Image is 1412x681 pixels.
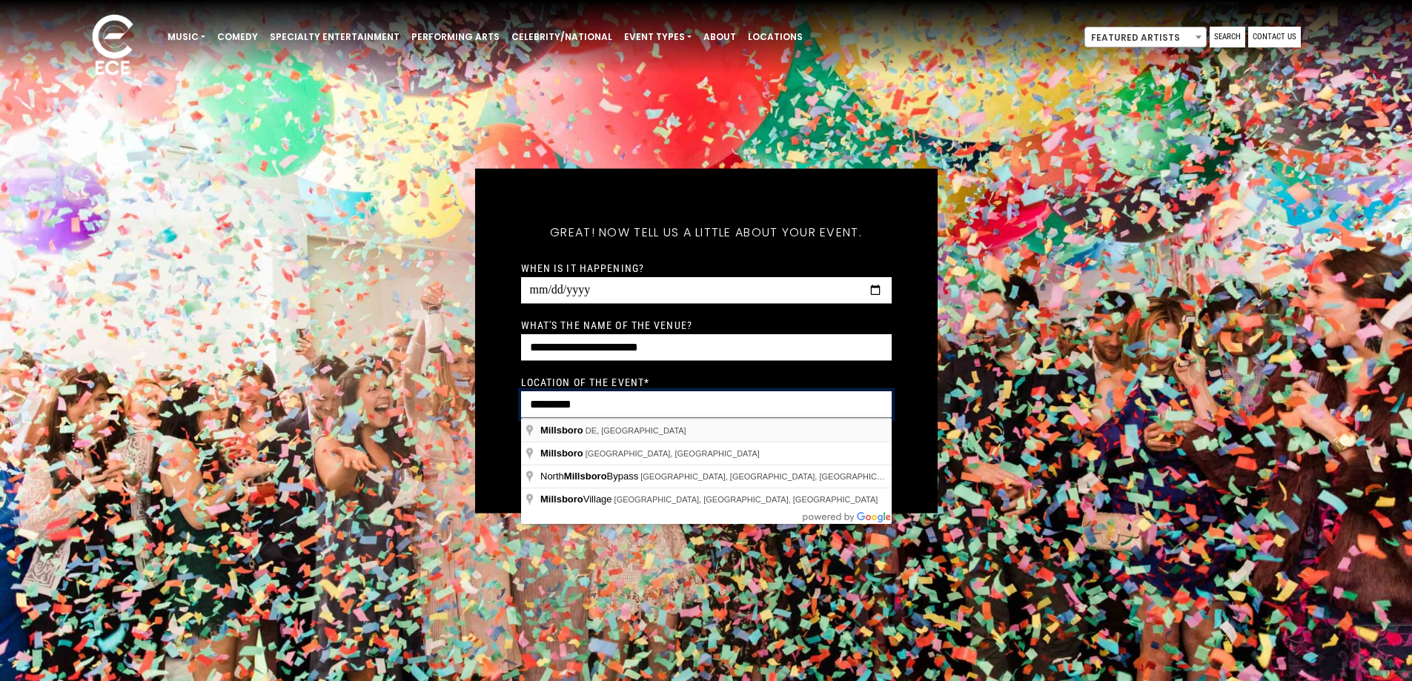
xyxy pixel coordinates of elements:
[76,10,150,82] img: ece_new_logo_whitev2-1.png
[540,494,614,505] span: Village
[1210,27,1245,47] a: Search
[697,24,742,50] a: About
[264,24,405,50] a: Specialty Entertainment
[540,425,583,436] span: Millsboro
[540,448,583,459] span: Millsboro
[640,472,904,481] span: [GEOGRAPHIC_DATA], [GEOGRAPHIC_DATA], [GEOGRAPHIC_DATA]
[521,205,892,259] h5: Great! Now tell us a little about your event.
[586,449,760,458] span: [GEOGRAPHIC_DATA], [GEOGRAPHIC_DATA]
[521,261,645,274] label: When is it happening?
[564,471,607,482] span: Millsboro
[521,318,692,331] label: What's the name of the venue?
[1085,27,1206,48] span: Featured Artists
[618,24,697,50] a: Event Types
[405,24,506,50] a: Performing Arts
[742,24,809,50] a: Locations
[1084,27,1207,47] span: Featured Artists
[540,471,640,482] span: North Bypass
[614,495,878,504] span: [GEOGRAPHIC_DATA], [GEOGRAPHIC_DATA], [GEOGRAPHIC_DATA]
[1248,27,1301,47] a: Contact Us
[540,494,583,505] span: Millsboro
[521,375,650,388] label: Location of the event
[586,426,686,435] span: DE, [GEOGRAPHIC_DATA]
[162,24,211,50] a: Music
[211,24,264,50] a: Comedy
[506,24,618,50] a: Celebrity/National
